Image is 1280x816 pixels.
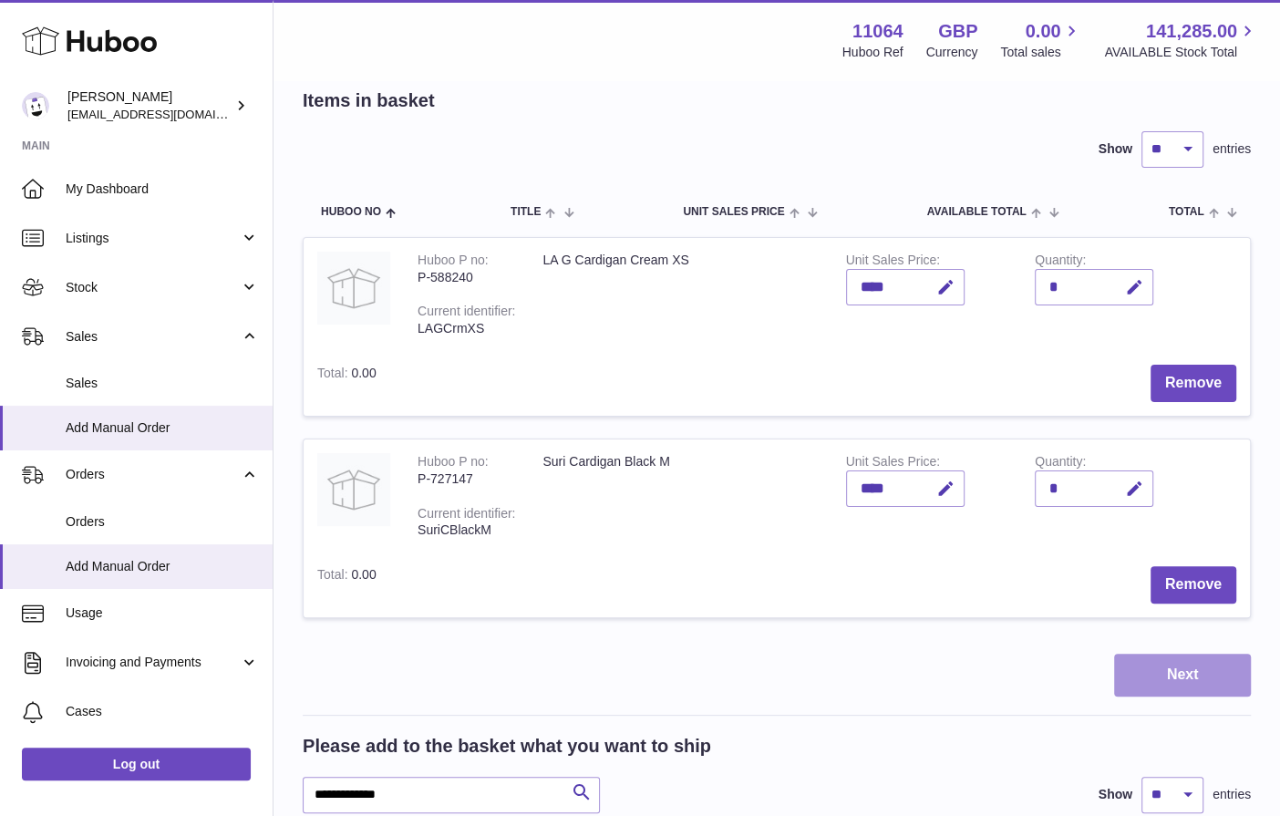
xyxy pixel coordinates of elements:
label: Total [317,567,351,586]
div: Current identifier [418,304,515,323]
button: Next [1114,654,1251,697]
span: Title [511,206,541,218]
span: entries [1213,786,1251,803]
span: Total sales [1000,44,1081,61]
span: entries [1213,140,1251,158]
span: Sales [66,375,259,392]
label: Show [1099,786,1132,803]
label: Quantity [1035,454,1086,473]
span: Stock [66,279,240,296]
span: 141,285.00 [1146,19,1237,44]
div: Current identifier [418,506,515,525]
span: 0.00 [351,366,376,380]
div: P-588240 [418,269,515,286]
button: Remove [1151,566,1236,604]
label: Show [1099,140,1132,158]
div: LAGCrmXS [418,320,515,337]
div: Huboo P no [418,454,489,473]
div: Currency [926,44,978,61]
span: Huboo no [321,206,381,218]
h2: Please add to the basket what you want to ship [303,734,711,759]
span: AVAILABLE Total [927,206,1027,218]
span: 0.00 [351,567,376,582]
img: Suri Cardigan Black M [317,453,390,526]
div: Huboo Ref [842,44,903,61]
span: Orders [66,513,259,531]
span: Listings [66,230,240,247]
label: Unit Sales Price [846,253,940,272]
strong: 11064 [852,19,903,44]
div: P-727147 [418,470,515,488]
div: [PERSON_NAME] [67,88,232,123]
button: Remove [1151,365,1236,402]
span: Invoicing and Payments [66,654,240,671]
span: Unit Sales Price [683,206,784,218]
span: Add Manual Order [66,419,259,437]
span: AVAILABLE Stock Total [1104,44,1258,61]
span: My Dashboard [66,181,259,198]
a: 141,285.00 AVAILABLE Stock Total [1104,19,1258,61]
span: 0.00 [1026,19,1061,44]
span: Add Manual Order [66,558,259,575]
span: Usage [66,604,259,622]
img: imichellrs@gmail.com [22,92,49,119]
strong: GBP [938,19,977,44]
label: Total [317,366,351,385]
a: 0.00 Total sales [1000,19,1081,61]
div: Huboo P no [418,253,489,272]
td: LA G Cardigan Cream XS [529,238,831,351]
a: Log out [22,748,251,780]
h2: Items in basket [303,88,435,113]
span: Sales [66,328,240,346]
span: Cases [66,703,259,720]
div: SuriCBlackM [418,522,515,539]
span: Orders [66,466,240,483]
td: Suri Cardigan Black M [529,439,831,553]
label: Unit Sales Price [846,454,940,473]
img: LA G Cardigan Cream XS [317,252,390,325]
span: [EMAIL_ADDRESS][DOMAIN_NAME] [67,107,268,121]
span: Total [1169,206,1204,218]
label: Quantity [1035,253,1086,272]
